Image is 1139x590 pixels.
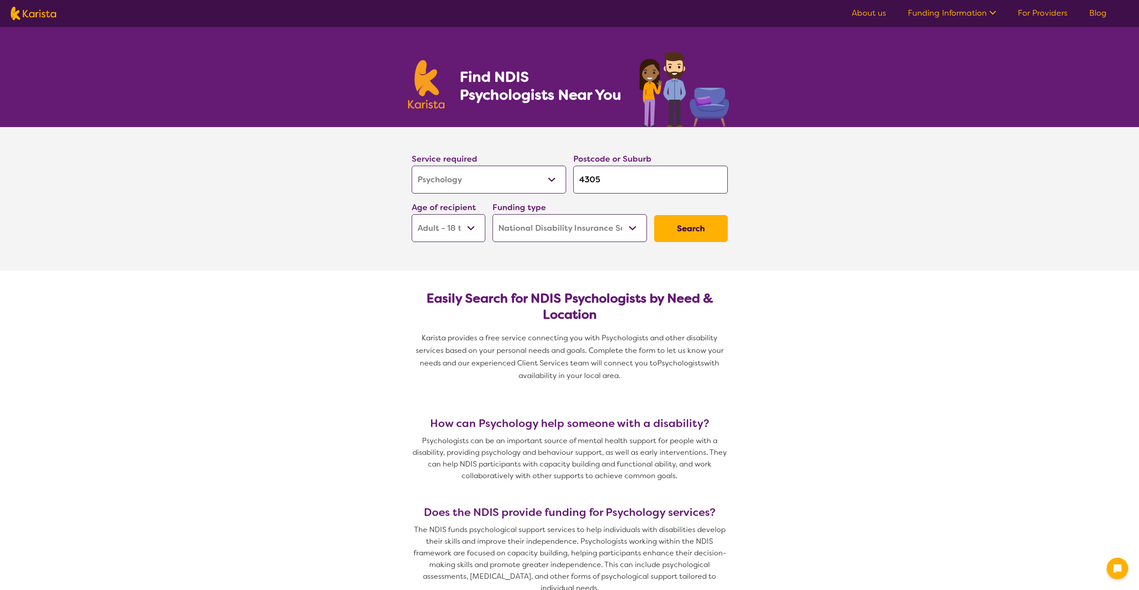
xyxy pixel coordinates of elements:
[412,154,477,164] label: Service required
[408,417,731,430] h3: How can Psychology help someone with a disability?
[460,68,626,104] h1: Find NDIS Psychologists Near You
[408,60,445,109] img: Karista logo
[852,8,886,18] a: About us
[408,506,731,519] h3: Does the NDIS provide funding for Psychology services?
[1018,8,1068,18] a: For Providers
[1089,8,1107,18] a: Blog
[657,358,704,368] span: Psychologists
[654,215,728,242] button: Search
[636,48,731,127] img: psychology
[493,202,546,213] label: Funding type
[408,435,731,482] p: Psychologists can be an important source of mental health support for people with a disability, p...
[416,333,726,368] span: Karista provides a free service connecting you with Psychologists and other disability services b...
[11,7,56,20] img: Karista logo
[908,8,996,18] a: Funding Information
[419,291,721,323] h2: Easily Search for NDIS Psychologists by Need & Location
[412,202,476,213] label: Age of recipient
[573,154,651,164] label: Postcode or Suburb
[573,166,728,194] input: Type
